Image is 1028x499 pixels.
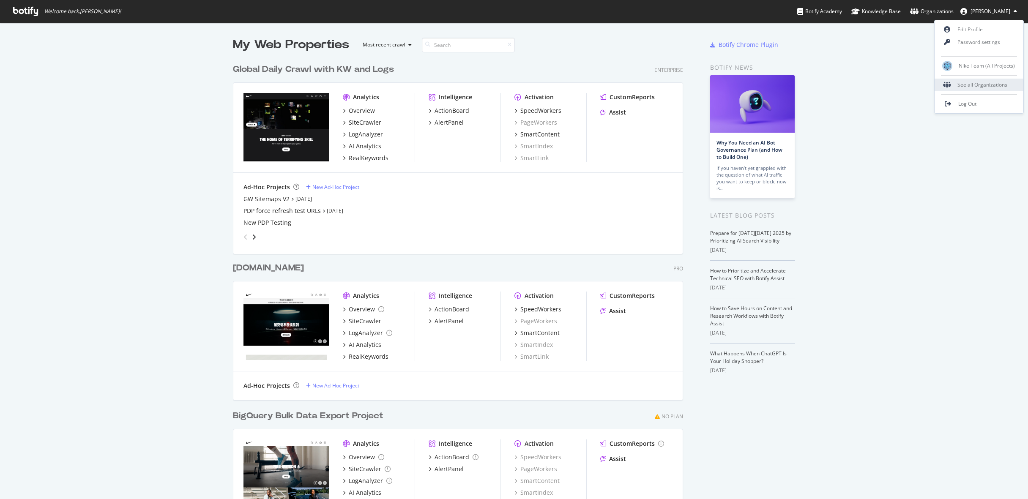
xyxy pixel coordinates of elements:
div: Activation [525,292,554,300]
a: SmartLink [514,352,549,361]
a: SpeedWorkers [514,453,561,461]
div: Activation [525,439,554,448]
a: How to Prioritize and Accelerate Technical SEO with Botify Assist [710,267,786,282]
a: AlertPanel [429,465,464,473]
div: Assist [609,307,626,315]
div: [DATE] [710,284,795,292]
a: How to Save Hours on Content and Research Workflows with Botify Assist [710,305,792,327]
div: SpeedWorkers [520,106,561,115]
div: Assist [609,108,626,117]
div: Botify Academy [797,7,842,16]
div: SmartContent [520,130,560,139]
div: Ad-Hoc Projects [243,183,290,191]
div: RealKeywords [349,352,388,361]
div: AI Analytics [349,142,381,150]
a: SpeedWorkers [514,106,561,115]
div: LogAnalyzer [349,130,383,139]
div: ActionBoard [435,453,469,461]
div: [DATE] [710,367,795,374]
div: CustomReports [610,292,655,300]
div: Analytics [353,292,379,300]
a: SpeedWorkers [514,305,561,314]
div: If you haven’t yet grappled with the question of what AI traffic you want to keep or block, now is… [716,165,788,192]
div: LogAnalyzer [349,329,383,337]
div: My Web Properties [233,36,349,53]
a: CustomReports [600,439,664,448]
div: Global Daily Crawl with KW and Logs [233,63,394,76]
span: Nike Team (All Projects) [959,62,1015,69]
div: Overview [349,106,375,115]
div: AI Analytics [349,341,381,349]
a: SmartContent [514,130,560,139]
a: Assist [600,108,626,117]
div: Overview [349,453,375,461]
a: PageWorkers [514,465,557,473]
div: Knowledge Base [851,7,901,16]
div: AlertPanel [435,317,464,325]
div: SmartLink [514,154,549,162]
a: PageWorkers [514,118,557,127]
a: LogAnalyzer [343,130,383,139]
div: Botify news [710,63,795,72]
div: SmartContent [520,329,560,337]
a: [DATE] [327,207,343,214]
a: SiteCrawler [343,118,381,127]
a: New Ad-Hoc Project [306,382,359,389]
a: SmartContent [514,477,560,485]
a: Log Out [935,98,1023,110]
div: No Plan [662,413,683,420]
div: CustomReports [610,439,655,448]
a: SiteCrawler [343,465,391,473]
a: LogAnalyzer [343,477,392,485]
a: ActionBoard [429,106,469,115]
div: Assist [609,455,626,463]
div: BigQuery Bulk Data Export Project [233,410,383,422]
span: Log Out [958,100,976,107]
div: ActionBoard [435,305,469,314]
a: SmartIndex [514,488,553,497]
div: Intelligence [439,292,472,300]
div: Latest Blog Posts [710,211,795,220]
div: Ad-Hoc Projects [243,382,290,390]
a: [DOMAIN_NAME] [233,262,307,274]
a: New Ad-Hoc Project [306,183,359,191]
a: Edit Profile [935,23,1023,36]
div: [DATE] [710,329,795,337]
div: Intelligence [439,93,472,101]
a: SmartIndex [514,341,553,349]
a: SmartIndex [514,142,553,150]
a: LogAnalyzer [343,329,392,337]
div: Pro [673,265,683,272]
a: Botify Chrome Plugin [710,41,778,49]
button: [PERSON_NAME] [954,5,1024,18]
a: AI Analytics [343,142,381,150]
a: PageWorkers [514,317,557,325]
a: CustomReports [600,292,655,300]
a: ActionBoard [429,453,478,461]
a: Overview [343,453,384,461]
div: CustomReports [610,93,655,101]
div: SiteCrawler [349,465,381,473]
a: New PDP Testing [243,218,291,227]
div: SiteCrawler [349,118,381,127]
div: SiteCrawler [349,317,381,325]
div: AI Analytics [349,488,381,497]
a: SmartContent [514,329,560,337]
a: CustomReports [600,93,655,101]
a: Prepare for [DATE][DATE] 2025 by Prioritizing AI Search Visibility [710,229,791,244]
div: ActionBoard [435,106,469,115]
span: Welcome back, [PERSON_NAME] ! [44,8,121,15]
div: Activation [525,93,554,101]
a: [DATE] [295,195,312,202]
a: BigQuery Bulk Data Export Project [233,410,387,422]
a: RealKeywords [343,154,388,162]
a: Why You Need an AI Bot Governance Plan (and How to Build One) [716,139,782,161]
